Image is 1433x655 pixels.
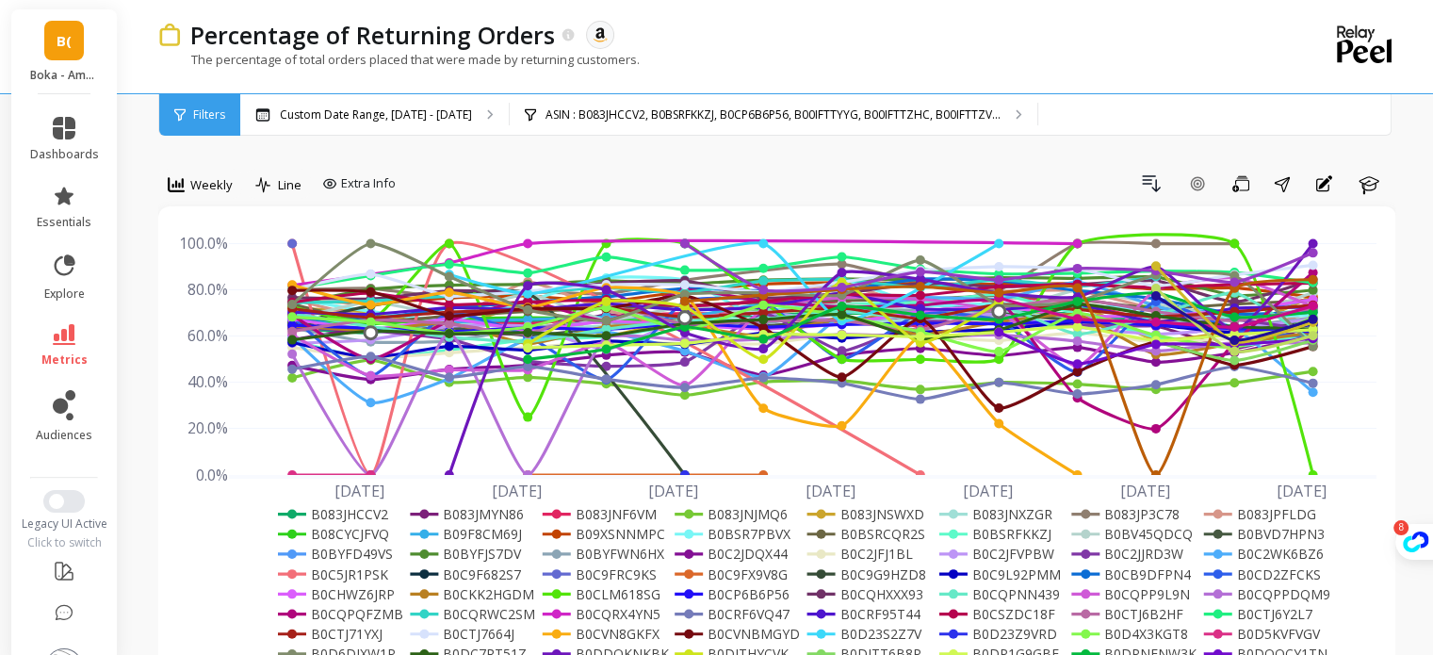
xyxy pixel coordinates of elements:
[36,428,92,443] span: audiences
[30,68,99,83] p: Boka - Amazon (Essor)
[37,215,91,230] span: essentials
[190,176,233,194] span: Weekly
[280,107,472,123] p: Custom Date Range, [DATE] - [DATE]
[57,30,72,52] span: B(
[43,490,85,513] button: Switch to New UI
[592,26,609,43] img: api.amazon.svg
[158,24,181,47] img: header icon
[193,107,225,123] span: Filters
[278,176,301,194] span: Line
[190,19,555,51] p: Percentage of Returning Orders
[44,287,85,302] span: explore
[546,107,1001,123] p: ASIN : B083JHCCV2, B0BSRFKKZJ, B0CP6B6P56, B00IFTTYYG, B00IFTTZHC, B00IFTTZV...
[41,352,88,368] span: metrics
[158,51,640,68] p: The percentage of total orders placed that were made by returning customers.
[341,174,396,193] span: Extra Info
[11,535,118,550] div: Click to switch
[11,516,118,532] div: Legacy UI Active
[30,147,99,162] span: dashboards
